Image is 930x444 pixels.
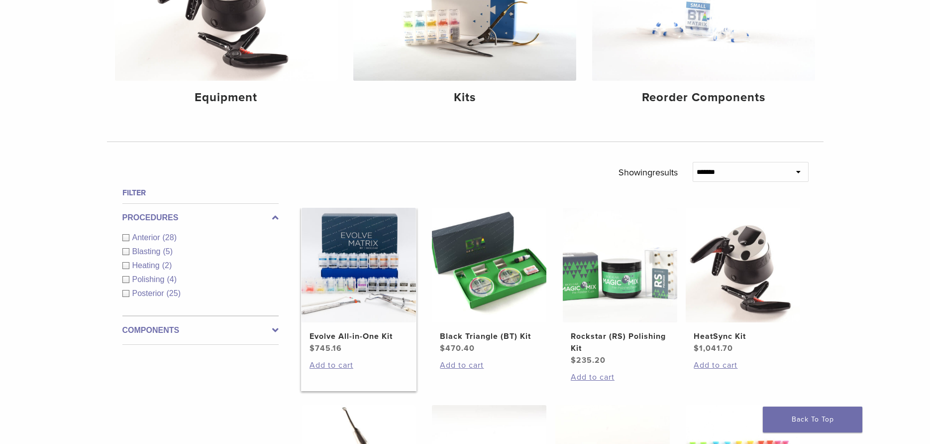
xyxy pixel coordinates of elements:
span: (2) [162,261,172,270]
span: Anterior [132,233,163,242]
span: (25) [167,289,181,297]
h4: Filter [122,187,279,199]
img: Evolve All-in-One Kit [302,208,416,322]
bdi: 235.20 [571,355,606,365]
span: (5) [163,247,173,256]
label: Components [122,324,279,336]
h2: HeatSync Kit [694,330,792,342]
span: Blasting [132,247,163,256]
a: Add to cart: “Rockstar (RS) Polishing Kit” [571,371,669,383]
img: Rockstar (RS) Polishing Kit [563,208,677,322]
a: Add to cart: “Black Triangle (BT) Kit” [440,359,538,371]
span: $ [571,355,576,365]
a: Back To Top [763,407,862,433]
a: Add to cart: “HeatSync Kit” [694,359,792,371]
img: HeatSync Kit [686,208,800,322]
h2: Evolve All-in-One Kit [310,330,408,342]
bdi: 1,041.70 [694,343,733,353]
h2: Rockstar (RS) Polishing Kit [571,330,669,354]
span: Heating [132,261,162,270]
h4: Equipment [123,89,330,107]
a: Rockstar (RS) Polishing KitRockstar (RS) Polishing Kit $235.20 [562,208,678,366]
span: (4) [167,275,177,284]
label: Procedures [122,212,279,224]
p: Showing results [619,162,678,183]
bdi: 470.40 [440,343,475,353]
span: Posterior [132,289,167,297]
a: HeatSync KitHeatSync Kit $1,041.70 [685,208,801,354]
h4: Kits [361,89,568,107]
a: Evolve All-in-One KitEvolve All-in-One Kit $745.16 [301,208,417,354]
a: Black Triangle (BT) KitBlack Triangle (BT) Kit $470.40 [431,208,547,354]
img: Black Triangle (BT) Kit [432,208,546,322]
span: (28) [163,233,177,242]
span: $ [440,343,445,353]
span: $ [694,343,699,353]
h2: Black Triangle (BT) Kit [440,330,538,342]
span: $ [310,343,315,353]
bdi: 745.16 [310,343,342,353]
a: Add to cart: “Evolve All-in-One Kit” [310,359,408,371]
h4: Reorder Components [600,89,807,107]
span: Polishing [132,275,167,284]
